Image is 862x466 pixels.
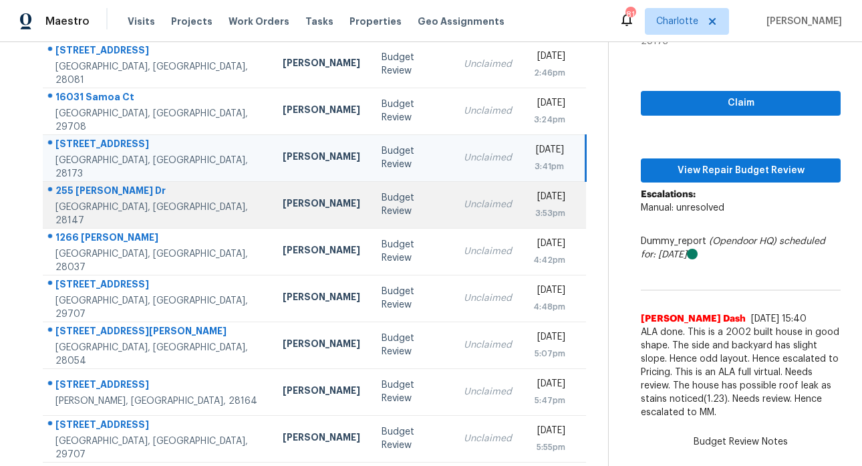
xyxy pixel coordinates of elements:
[283,103,360,120] div: [PERSON_NAME]
[464,198,512,211] div: Unclaimed
[533,143,565,160] div: [DATE]
[382,378,442,405] div: Budget Review
[382,51,442,78] div: Budget Review
[625,8,635,21] div: 81
[305,17,333,26] span: Tasks
[533,207,565,220] div: 3:53pm
[464,151,512,164] div: Unclaimed
[641,235,841,261] div: Dummy_report
[55,201,261,227] div: [GEOGRAPHIC_DATA], [GEOGRAPHIC_DATA], 28147
[382,332,442,358] div: Budget Review
[283,150,360,166] div: [PERSON_NAME]
[55,184,261,201] div: 255 [PERSON_NAME] Dr
[533,96,565,113] div: [DATE]
[283,197,360,213] div: [PERSON_NAME]
[533,113,565,126] div: 3:24pm
[283,337,360,354] div: [PERSON_NAME]
[533,253,565,267] div: 4:42pm
[283,56,360,73] div: [PERSON_NAME]
[641,326,841,419] span: ALA done. This is a 2002 built house in good shape. The side and backyard has slight slope. Hence...
[533,160,565,173] div: 3:41pm
[641,190,696,199] b: Escalations:
[641,91,841,116] button: Claim
[533,441,565,454] div: 5:55pm
[283,431,360,447] div: [PERSON_NAME]
[55,277,261,294] div: [STREET_ADDRESS]
[55,60,261,87] div: [GEOGRAPHIC_DATA], [GEOGRAPHIC_DATA], 28081
[761,15,842,28] span: [PERSON_NAME]
[229,15,289,28] span: Work Orders
[382,238,442,265] div: Budget Review
[55,137,261,154] div: [STREET_ADDRESS]
[55,341,261,368] div: [GEOGRAPHIC_DATA], [GEOGRAPHIC_DATA], 28054
[55,43,261,60] div: [STREET_ADDRESS]
[464,57,512,71] div: Unclaimed
[55,90,261,107] div: 16031 Samoa Ct
[652,95,830,112] span: Claim
[55,154,261,181] div: [GEOGRAPHIC_DATA], [GEOGRAPHIC_DATA], 28173
[751,314,807,324] span: [DATE] 15:40
[464,432,512,445] div: Unclaimed
[382,98,442,124] div: Budget Review
[382,425,442,452] div: Budget Review
[382,191,442,218] div: Budget Review
[283,290,360,307] div: [PERSON_NAME]
[55,324,261,341] div: [STREET_ADDRESS][PERSON_NAME]
[171,15,212,28] span: Projects
[55,294,261,321] div: [GEOGRAPHIC_DATA], [GEOGRAPHIC_DATA], 29707
[464,245,512,258] div: Unclaimed
[533,300,565,314] div: 4:48pm
[709,237,776,246] i: (Opendoor HQ)
[55,231,261,247] div: 1266 [PERSON_NAME]
[464,292,512,305] div: Unclaimed
[283,384,360,400] div: [PERSON_NAME]
[533,283,565,300] div: [DATE]
[464,385,512,398] div: Unclaimed
[656,15,698,28] span: Charlotte
[55,247,261,274] div: [GEOGRAPHIC_DATA], [GEOGRAPHIC_DATA], 28037
[464,338,512,352] div: Unclaimed
[533,237,565,253] div: [DATE]
[686,435,796,449] span: Budget Review Notes
[533,49,565,66] div: [DATE]
[533,377,565,394] div: [DATE]
[652,162,830,179] span: View Repair Budget Review
[382,144,442,171] div: Budget Review
[55,435,261,461] div: [GEOGRAPHIC_DATA], [GEOGRAPHIC_DATA], 29707
[533,66,565,80] div: 2:46pm
[283,243,360,260] div: [PERSON_NAME]
[533,330,565,347] div: [DATE]
[382,285,442,312] div: Budget Review
[349,15,402,28] span: Properties
[55,418,261,435] div: [STREET_ADDRESS]
[641,158,841,183] button: View Repair Budget Review
[128,15,155,28] span: Visits
[533,347,565,360] div: 5:07pm
[533,190,565,207] div: [DATE]
[55,378,261,394] div: [STREET_ADDRESS]
[418,15,505,28] span: Geo Assignments
[45,15,90,28] span: Maestro
[533,394,565,407] div: 5:47pm
[641,203,724,213] span: Manual: unresolved
[55,107,261,134] div: [GEOGRAPHIC_DATA], [GEOGRAPHIC_DATA], 29708
[464,104,512,118] div: Unclaimed
[533,424,565,441] div: [DATE]
[641,312,746,326] span: [PERSON_NAME] Dash
[55,394,261,408] div: [PERSON_NAME], [GEOGRAPHIC_DATA], 28164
